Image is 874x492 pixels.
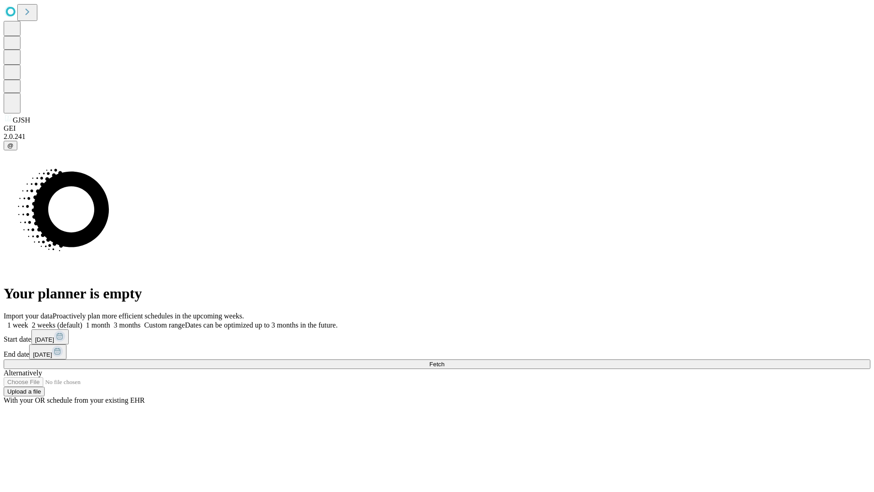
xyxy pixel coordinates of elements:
span: Custom range [144,321,185,329]
span: 1 week [7,321,28,329]
span: Proactively plan more efficient schedules in the upcoming weeks. [53,312,244,320]
div: Start date [4,329,870,344]
h1: Your planner is empty [4,285,870,302]
span: With your OR schedule from your existing EHR [4,396,145,404]
span: 2 weeks (default) [32,321,82,329]
button: Upload a file [4,387,45,396]
span: Fetch [429,361,444,368]
button: [DATE] [29,344,66,359]
span: 1 month [86,321,110,329]
span: Alternatively [4,369,42,377]
button: @ [4,141,17,150]
span: GJSH [13,116,30,124]
div: 2.0.241 [4,133,870,141]
button: Fetch [4,359,870,369]
div: End date [4,344,870,359]
span: [DATE] [33,351,52,358]
span: @ [7,142,14,149]
div: GEI [4,124,870,133]
span: Dates can be optimized up to 3 months in the future. [185,321,337,329]
span: Import your data [4,312,53,320]
button: [DATE] [31,329,69,344]
span: [DATE] [35,336,54,343]
span: 3 months [114,321,141,329]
